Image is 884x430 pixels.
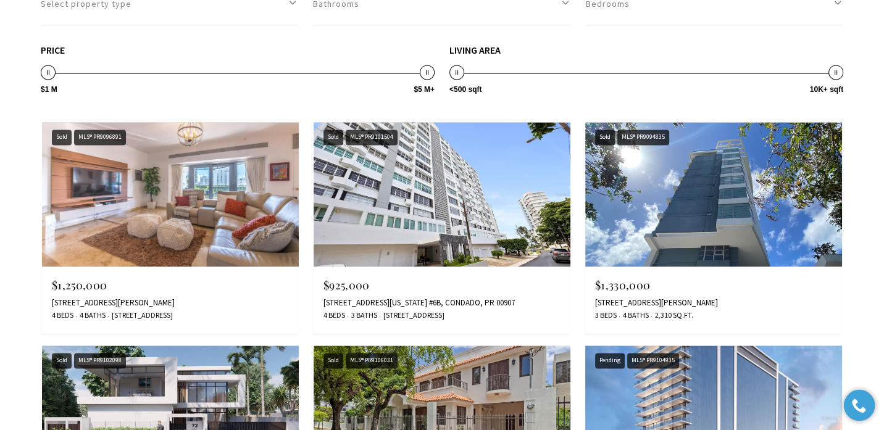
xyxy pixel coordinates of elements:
span: 4 Baths [77,310,106,321]
span: $1 M [41,86,57,93]
div: [STREET_ADDRESS][PERSON_NAME] [52,298,289,308]
div: Sold [595,130,615,145]
div: [STREET_ADDRESS][US_STATE] #6B, CONDADO, PR 00907 [323,298,561,308]
div: Sold [323,130,343,145]
div: MLS® PR9106031 [346,353,398,368]
span: 2,310 Sq.Ft. [652,310,693,321]
div: [STREET_ADDRESS][PERSON_NAME] [595,298,832,308]
span: $925,000 [323,278,370,292]
a: Sold Sold MLS® PR9094835 $1,330,000 [STREET_ADDRESS][PERSON_NAME] 3 Beds 4 Baths 2,310 Sq.Ft. [585,122,842,333]
span: $1,250,000 [52,278,107,292]
span: [STREET_ADDRESS] [109,310,173,321]
img: Sold [314,122,570,267]
div: Pending [595,353,625,368]
a: Sold Sold MLS® PR9096891 $1,250,000 [STREET_ADDRESS][PERSON_NAME] 4 Beds 4 Baths [STREET_ADDRESS] [42,122,299,333]
span: 3 Baths [348,310,377,321]
img: Sold [42,122,299,267]
span: [STREET_ADDRESS] [380,310,444,321]
span: 4 Beds [323,310,345,321]
div: MLS® PR9104935 [627,353,679,368]
span: 4 Baths [620,310,649,321]
span: 10K+ sqft [810,86,843,93]
a: Sold Sold MLS® PR9101504 $925,000 [STREET_ADDRESS][US_STATE] #6B, CONDADO, PR 00907 4 Beds 3 Bath... [314,122,570,333]
div: Sold [52,130,72,145]
div: MLS® PR9101504 [346,130,398,145]
div: Sold [323,353,343,368]
div: MLS® PR9094835 [617,130,669,145]
div: Sold [52,353,72,368]
span: 4 Beds [52,310,73,321]
span: $5 M+ [414,86,435,93]
div: MLS® PR9102098 [74,353,126,368]
img: Sold [585,122,842,267]
span: 3 Beds [595,310,617,321]
span: $1,330,000 [595,278,650,292]
div: MLS® PR9096891 [74,130,126,145]
span: <500 sqft [449,86,482,93]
